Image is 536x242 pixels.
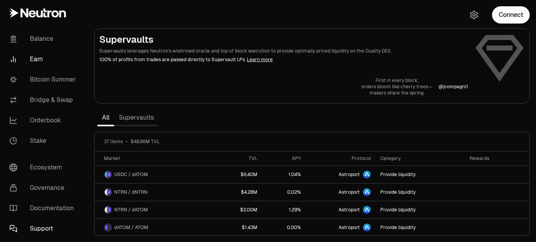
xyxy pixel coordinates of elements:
a: Earn [3,49,85,69]
img: ATOM Logo [108,224,111,231]
a: $6.40M [213,166,262,183]
span: USDC / dATOM [114,171,148,178]
a: Provide liquidity [376,184,447,201]
div: Market [104,155,208,162]
p: 100% of profits from trades are passed directly to Supervault LPs. [99,56,468,63]
img: NTRN Logo [105,207,108,213]
a: $2.00M [213,201,262,218]
a: $1.43M [213,219,262,236]
a: Stake [3,131,85,151]
a: @jcompagni1 [439,84,468,90]
a: 1.29% [262,201,306,218]
a: Astroport [306,219,376,236]
p: First in every block, [361,77,432,84]
span: dATOM / ATOM [114,224,148,231]
a: dATOM LogoATOM LogodATOM / ATOM [95,219,213,236]
div: TVL [218,155,257,162]
img: dATOM Logo [105,224,108,231]
a: Supervaults [114,110,159,126]
span: NTRN / dATOM [114,207,148,213]
div: Protocol [310,155,371,162]
div: Rewards [452,155,489,162]
img: dATOM Logo [108,171,111,178]
a: 1.04% [262,166,306,183]
span: Astroport [339,207,360,213]
p: makers share the spring. [361,90,432,96]
a: Ecosystem [3,157,85,178]
p: Supervaults leverages Neutron's enshrined oracle and top of block execution to provide optimally ... [99,47,468,55]
a: Orderbook [3,110,85,131]
a: Learn more [247,56,273,63]
a: Provide liquidity [376,201,447,218]
a: Balance [3,29,85,49]
a: First in every block,orders bloom like cherry trees—makers share the spring. [361,77,432,96]
div: APY [267,155,301,162]
a: Astroport [306,166,376,183]
span: $48.86M TVL [131,138,160,145]
a: Support [3,218,85,239]
a: NTRN LogodATOM LogoNTRN / dATOM [95,201,213,218]
h2: Supervaults [99,33,468,46]
a: $4.28M [213,184,262,201]
div: Category [380,155,443,162]
a: Astroport [306,184,376,201]
button: Connect [492,6,530,24]
span: 37 items [104,138,123,145]
span: NTRN / dNTRN [114,189,148,195]
a: All [97,110,114,126]
a: 0.00% [262,219,306,236]
img: NTRN Logo [105,189,108,195]
p: @ jcompagni1 [439,84,468,90]
a: Governance [3,178,85,198]
span: Astroport [339,224,360,231]
img: dATOM Logo [108,207,111,213]
span: Astroport [339,189,360,195]
a: Bridge & Swap [3,90,85,110]
a: 0.02% [262,184,306,201]
a: Astroport [306,201,376,218]
p: orders bloom like cherry trees— [361,84,432,90]
span: Astroport [339,171,360,178]
img: USDC Logo [105,171,108,178]
img: dNTRN Logo [108,189,111,195]
a: Bitcoin Summer [3,69,85,90]
a: Provide liquidity [376,166,447,183]
a: NTRN LogodNTRN LogoNTRN / dNTRN [95,184,213,201]
a: Provide liquidity [376,219,447,236]
a: Documentation [3,198,85,218]
a: USDC LogodATOM LogoUSDC / dATOM [95,166,213,183]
